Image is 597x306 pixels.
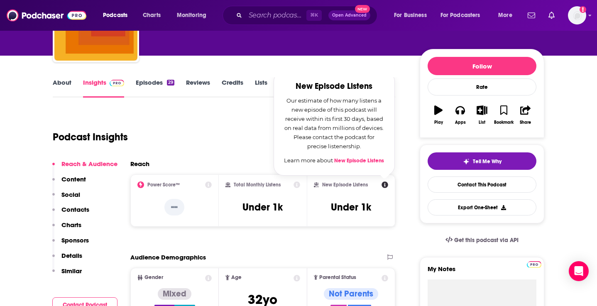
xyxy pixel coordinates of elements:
button: open menu [435,9,492,22]
p: -- [164,199,184,215]
a: Show notifications dropdown [545,8,558,22]
button: Bookmark [493,100,514,130]
div: Not Parents [324,288,378,300]
button: open menu [97,9,138,22]
h3: Under 1k [242,201,283,213]
div: List [479,120,485,125]
div: Mixed [158,288,191,300]
div: Open Intercom Messenger [569,261,589,281]
label: My Notes [428,265,536,279]
h2: New Episode Listens [284,82,384,91]
a: Get this podcast via API [439,230,525,250]
button: open menu [492,9,523,22]
p: Reach & Audience [61,160,117,168]
p: Learn more about [284,156,384,165]
span: Get this podcast via API [454,237,519,244]
button: Charts [52,221,81,236]
img: Podchaser - Follow, Share and Rate Podcasts [7,7,86,23]
img: User Profile [568,6,586,24]
p: Charts [61,221,81,229]
button: open menu [171,9,217,22]
button: Details [52,252,82,267]
div: Apps [455,120,466,125]
div: Share [520,120,531,125]
span: For Business [394,10,427,21]
button: Reach & Audience [52,160,117,175]
a: Lists [255,78,267,98]
div: Bookmark [494,120,514,125]
span: Logged in as dkcsports [568,6,586,24]
button: open menu [388,9,437,22]
span: Gender [144,275,163,280]
span: Open Advanced [332,13,367,17]
a: Pro website [527,260,541,268]
button: Export One-Sheet [428,199,536,215]
div: Search podcasts, credits, & more... [230,6,385,25]
h2: Audience Demographics [130,253,206,261]
span: More [498,10,512,21]
button: Share [515,100,536,130]
button: Content [52,175,86,191]
a: About [53,78,71,98]
span: Charts [143,10,161,21]
a: Show notifications dropdown [524,8,538,22]
p: Contacts [61,206,89,213]
svg: Add a profile image [580,6,586,13]
img: Podchaser Pro [527,261,541,268]
button: Social [52,191,80,206]
span: ⌘ K [306,10,322,21]
a: New Episode Listens [334,157,384,164]
button: Sponsors [52,236,89,252]
a: Contact This Podcast [428,176,536,193]
div: Play [434,120,443,125]
p: Content [61,175,86,183]
button: Contacts [52,206,89,221]
a: Episodes29 [136,78,174,98]
img: Podchaser Pro [110,80,124,86]
span: New [355,5,370,13]
button: List [471,100,493,130]
h3: Under 1k [331,201,371,213]
button: Show profile menu [568,6,586,24]
a: Credits [222,78,243,98]
img: tell me why sparkle [463,158,470,165]
a: Charts [137,9,166,22]
h2: Power Score™ [147,182,180,188]
span: Monitoring [177,10,206,21]
button: Apps [449,100,471,130]
p: Sponsors [61,236,89,244]
p: Our estimate of how many listens a new episode of this podcast will receive within its first 30 d... [284,96,384,151]
span: Podcasts [103,10,127,21]
input: Search podcasts, credits, & more... [245,9,306,22]
button: Follow [428,57,536,75]
p: Similar [61,267,82,275]
button: tell me why sparkleTell Me Why [428,152,536,170]
div: Rate [428,78,536,95]
p: Social [61,191,80,198]
a: Reviews [186,78,210,98]
h1: Podcast Insights [53,131,128,143]
h2: Reach [130,160,149,168]
span: Tell Me Why [473,158,502,165]
h2: Total Monthly Listens [234,182,281,188]
button: Play [428,100,449,130]
p: Details [61,252,82,259]
span: Age [231,275,242,280]
div: 29 [167,80,174,86]
a: InsightsPodchaser Pro [83,78,124,98]
button: Similar [52,267,82,282]
h2: New Episode Listens [322,182,368,188]
button: Open AdvancedNew [328,10,370,20]
span: For Podcasters [440,10,480,21]
span: Parental Status [319,275,356,280]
